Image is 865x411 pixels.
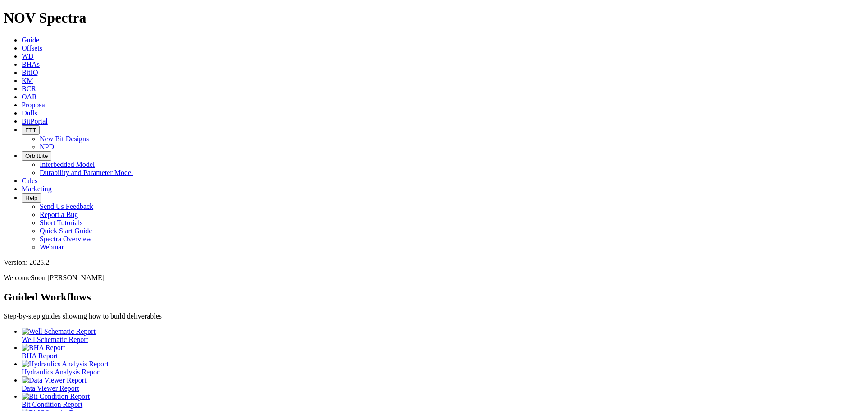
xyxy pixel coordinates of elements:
a: Bit Condition Report Bit Condition Report [22,393,861,408]
a: Data Viewer Report Data Viewer Report [22,376,861,392]
a: BHA Report BHA Report [22,344,861,360]
img: Data Viewer Report [22,376,86,384]
a: Calcs [22,177,38,185]
a: Report a Bug [40,211,78,218]
span: Soon [PERSON_NAME] [31,274,105,282]
a: BHAs [22,60,40,68]
img: Bit Condition Report [22,393,90,401]
a: Hydraulics Analysis Report Hydraulics Analysis Report [22,360,861,376]
a: Quick Start Guide [40,227,92,235]
button: FTT [22,125,40,135]
span: Bit Condition Report [22,401,82,408]
div: Version: 2025.2 [4,259,861,267]
button: Help [22,193,41,203]
span: Help [25,194,37,201]
a: Durability and Parameter Model [40,169,133,176]
a: Interbedded Model [40,161,95,168]
a: New Bit Designs [40,135,89,143]
a: BCR [22,85,36,92]
img: Hydraulics Analysis Report [22,360,109,368]
h2: Guided Workflows [4,291,861,303]
a: OAR [22,93,37,101]
span: Data Viewer Report [22,384,79,392]
img: Well Schematic Report [22,328,96,336]
a: Guide [22,36,39,44]
a: Offsets [22,44,42,52]
a: Webinar [40,243,64,251]
span: Hydraulics Analysis Report [22,368,101,376]
a: NPD [40,143,54,151]
a: BitIQ [22,69,38,76]
a: Dulls [22,109,37,117]
p: Step-by-step guides showing how to build deliverables [4,312,861,320]
span: FTT [25,127,36,134]
span: BHA Report [22,352,58,360]
a: Send Us Feedback [40,203,93,210]
span: OrbitLite [25,152,48,159]
a: Marketing [22,185,52,193]
a: Spectra Overview [40,235,91,243]
a: KM [22,77,33,84]
button: OrbitLite [22,151,51,161]
h1: NOV Spectra [4,9,861,26]
a: Well Schematic Report Well Schematic Report [22,328,861,343]
span: Well Schematic Report [22,336,88,343]
img: BHA Report [22,344,65,352]
p: Welcome [4,274,861,282]
a: WD [22,52,34,60]
a: Proposal [22,101,47,109]
a: Short Tutorials [40,219,83,226]
a: BitPortal [22,117,48,125]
